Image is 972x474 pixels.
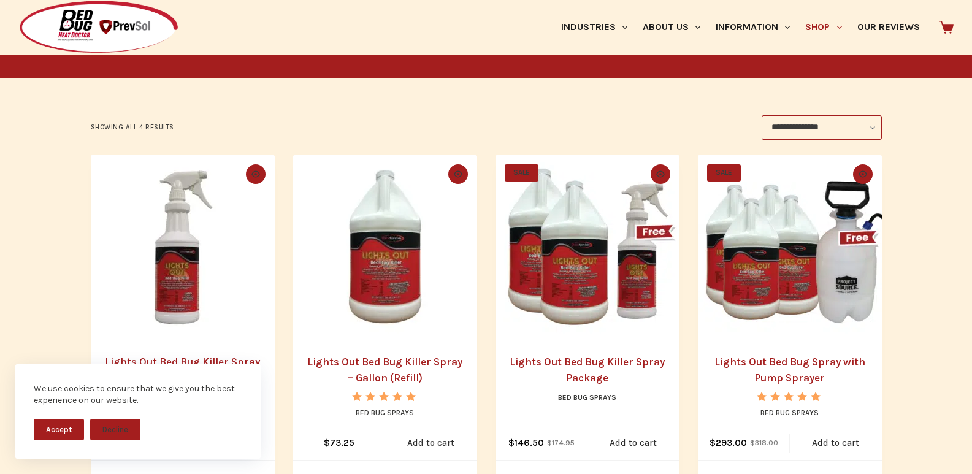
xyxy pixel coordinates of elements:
[698,155,882,339] a: Lights Out Bed Bug Spray with Pump Sprayer
[385,426,477,460] a: Add to cart: “Lights Out Bed Bug Killer Spray - Gallon (Refill)”
[750,438,778,447] bdi: 318.00
[760,408,819,417] a: Bed Bug Sprays
[307,356,462,384] a: Lights Out Bed Bug Killer Spray – Gallon (Refill)
[352,392,418,401] div: Rated 5.00 out of 5
[710,437,716,448] span: $
[352,392,418,429] span: Rated out of 5
[91,155,275,339] picture: lights-out-qt-sprayer
[547,438,575,447] bdi: 174.95
[324,437,354,448] bdi: 73.25
[707,164,741,182] span: SALE
[710,437,747,448] bdi: 293.00
[34,419,84,440] button: Accept
[651,164,670,184] button: Quick view toggle
[496,155,679,339] a: Lights Out Bed Bug Killer Spray Package
[496,155,679,339] img: Lights Out Bed Bug Spray Package with two gallons and one 32 oz
[508,437,544,448] bdi: 146.50
[714,356,865,384] a: Lights Out Bed Bug Spray with Pump Sprayer
[762,115,882,140] select: Shop order
[853,164,873,184] button: Quick view toggle
[757,392,822,401] div: Rated 5.00 out of 5
[246,164,266,184] button: Quick view toggle
[510,356,665,384] a: Lights Out Bed Bug Killer Spray Package
[90,419,140,440] button: Decline
[750,438,755,447] span: $
[508,437,515,448] span: $
[34,383,242,407] div: We use cookies to ensure that we give you the best experience on our website.
[547,438,552,447] span: $
[505,164,538,182] span: SALE
[558,393,616,402] a: Bed Bug Sprays
[587,426,679,460] a: Add to cart: “Lights Out Bed Bug Killer Spray Package”
[293,155,477,339] img: Lights Out Bed Bug Killer Spray - Gallon (Refill)
[10,5,47,42] button: Open LiveChat chat widget
[105,356,260,384] a: Lights Out Bed Bug Killer Spray – 32 oz.
[91,122,175,133] p: Showing all 4 results
[790,426,882,460] a: Add to cart: “Lights Out Bed Bug Spray with Pump Sprayer”
[496,155,679,339] picture: LightsOutPackage
[293,155,477,339] picture: lights-out-gallon
[448,164,468,184] button: Quick view toggle
[91,155,275,339] img: Lights Out Bed Bug Killer Spray - 32 oz.
[757,392,822,429] span: Rated out of 5
[356,408,414,417] a: Bed Bug Sprays
[324,437,330,448] span: $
